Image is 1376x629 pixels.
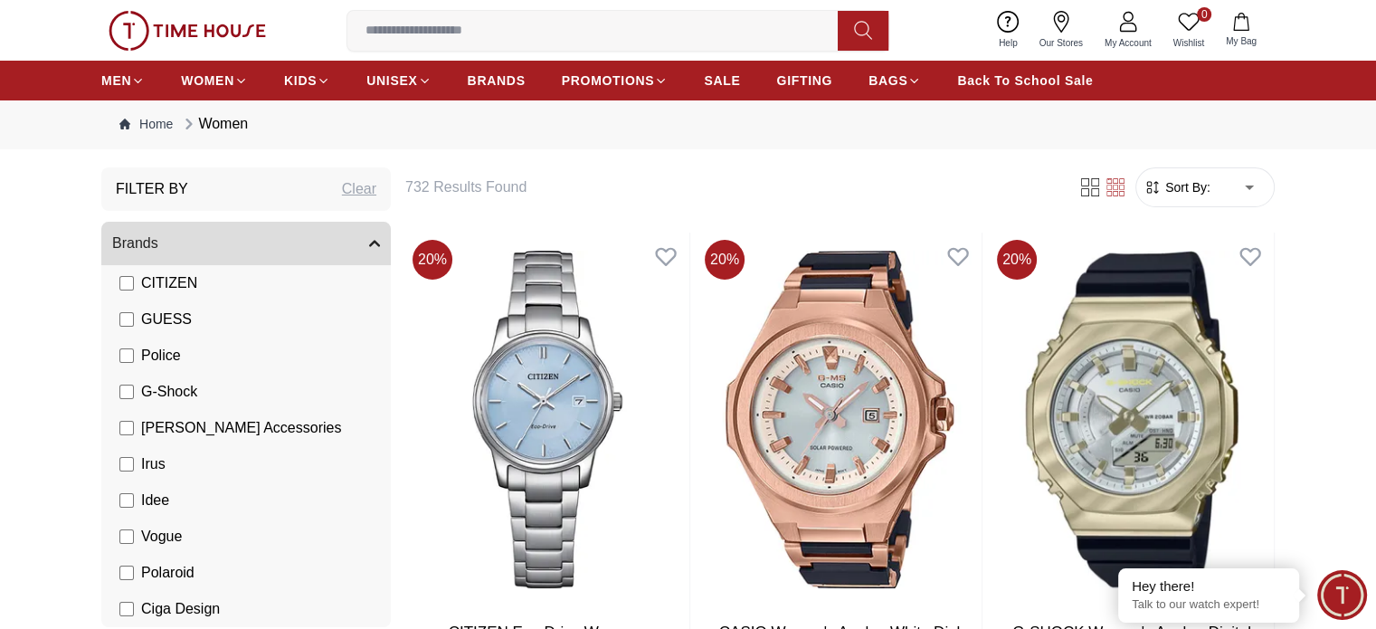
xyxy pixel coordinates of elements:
span: Wishlist [1166,36,1211,50]
span: Irus [141,453,166,475]
input: Vogue [119,529,134,544]
span: WOMEN [181,71,234,90]
input: Police [119,348,134,363]
a: Help [988,7,1029,53]
img: CITIZEN Eco-Drive Women - EW2318-73L [405,233,689,606]
input: Ciga Design [119,602,134,616]
span: Polaroid [141,562,195,584]
span: My Bag [1219,34,1264,48]
span: G-Shock [141,381,197,403]
span: 20 % [997,240,1037,280]
span: BAGS [868,71,907,90]
img: CASIO Women's Analog White Dial Watch - MSG-S500CG-1ADR [697,233,982,606]
span: BRANDS [468,71,526,90]
a: Home [119,115,173,133]
a: UNISEX [366,64,431,97]
p: Talk to our watch expert! [1132,597,1286,613]
input: Idee [119,493,134,508]
nav: Breadcrumb [101,99,1275,149]
a: GIFTING [776,64,832,97]
span: GIFTING [776,71,832,90]
a: KIDS [284,64,330,97]
input: GUESS [119,312,134,327]
span: MEN [101,71,131,90]
a: Back To School Sale [957,64,1093,97]
span: UNISEX [366,71,417,90]
button: Sort By: [1144,178,1210,196]
input: Polaroid [119,566,134,580]
span: 0 [1197,7,1211,22]
a: SALE [704,64,740,97]
input: [PERSON_NAME] Accessories [119,421,134,435]
div: Hey there! [1132,577,1286,596]
div: Clear [342,178,376,200]
a: Our Stores [1029,7,1094,53]
span: Back To School Sale [957,71,1093,90]
a: PROMOTIONS [562,64,669,97]
a: BRANDS [468,64,526,97]
span: KIDS [284,71,317,90]
span: GUESS [141,309,192,330]
a: MEN [101,64,145,97]
img: G-SHOCK Women's Analog-Digital Silver Dial Watch - GM-S2100BC-1ADR [990,233,1274,606]
img: ... [109,11,266,51]
button: Brands [101,222,391,265]
a: WOMEN [181,64,248,97]
input: Irus [119,457,134,472]
span: Vogue [141,526,182,548]
div: Women [180,113,248,135]
span: 20 % [413,240,452,280]
h3: Filter By [116,178,188,200]
a: 0Wishlist [1162,7,1215,53]
input: G-Shock [119,385,134,399]
span: SALE [704,71,740,90]
span: CITIZEN [141,272,197,294]
span: PROMOTIONS [562,71,655,90]
span: Ciga Design [141,598,220,620]
span: Help [992,36,1025,50]
span: [PERSON_NAME] Accessories [141,417,341,439]
span: Police [141,345,181,367]
input: CITIZEN [119,276,134,291]
span: My Account [1097,36,1159,50]
span: Sort By: [1162,178,1210,196]
button: My Bag [1215,9,1267,52]
span: Brands [112,233,158,254]
a: BAGS [868,64,921,97]
span: Our Stores [1032,36,1090,50]
h6: 732 Results Found [405,176,1056,198]
span: 20 % [705,240,745,280]
div: Chat Widget [1317,570,1367,620]
span: Idee [141,490,169,511]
